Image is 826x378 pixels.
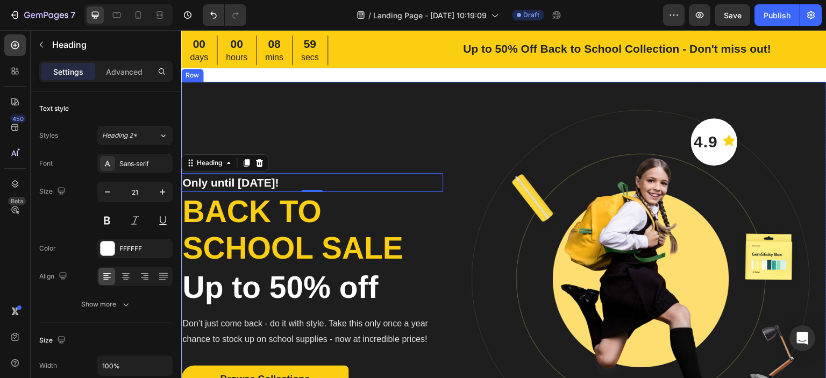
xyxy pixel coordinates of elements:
[4,4,80,26] button: 7
[764,10,791,21] div: Publish
[119,244,170,254] div: FFFFFF
[39,104,69,113] div: Text style
[10,115,26,123] div: 450
[39,333,68,348] div: Size
[53,66,83,77] p: Settings
[39,159,53,168] div: Font
[724,11,742,20] span: Save
[39,184,68,199] div: Size
[106,66,143,77] p: Advanced
[39,269,69,284] div: Align
[70,9,75,22] p: 7
[39,342,129,356] div: Browse Collections
[181,30,826,378] iframe: Design area
[39,295,173,314] button: Show more
[512,105,537,118] p: 4.9
[97,126,173,145] button: Heading 2*
[789,325,815,351] div: Open Intercom Messenger
[119,159,170,169] div: Sans-serif
[81,299,131,310] div: Show more
[715,4,750,26] button: Save
[368,10,371,21] span: /
[373,10,487,21] span: Landing Page - [DATE] 10:19:09
[523,10,539,20] span: Draft
[39,361,57,370] div: Width
[2,40,20,50] div: Row
[98,356,172,375] input: Auto
[203,4,246,26] div: Undo/Redo
[39,244,56,253] div: Color
[8,197,26,205] div: Beta
[52,38,168,51] p: Heading
[39,131,58,140] div: Styles
[102,131,137,140] span: Heading 2*
[754,4,800,26] button: Publish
